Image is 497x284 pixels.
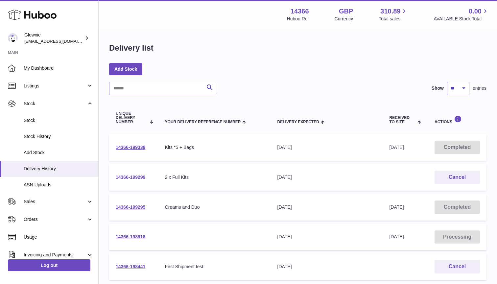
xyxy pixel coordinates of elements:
[24,234,93,240] span: Usage
[389,116,415,124] span: Received to Site
[165,174,264,180] div: 2 x Full Kits
[116,234,145,239] a: 14366-198918
[277,264,376,270] div: [DATE]
[379,7,408,22] a: 310.89 Total sales
[24,182,93,188] span: ASN Uploads
[24,117,93,124] span: Stock
[116,145,145,150] a: 14366-199339
[165,204,264,210] div: Creams and Duo
[165,264,264,270] div: First Shipment test
[116,204,145,210] a: 14366-199295
[24,216,86,223] span: Orders
[435,115,480,124] div: Actions
[24,83,86,89] span: Listings
[24,199,86,205] span: Sales
[469,7,482,16] span: 0.00
[380,7,400,16] span: 310.89
[116,111,146,125] span: Unique Delivery Number
[434,16,489,22] span: AVAILABLE Stock Total
[116,264,145,269] a: 14366-198441
[277,234,376,240] div: [DATE]
[277,120,319,124] span: Delivery Expected
[277,174,376,180] div: [DATE]
[277,204,376,210] div: [DATE]
[24,133,93,140] span: Stock History
[277,144,376,151] div: [DATE]
[8,259,90,271] a: Log out
[24,101,86,107] span: Stock
[24,166,93,172] span: Delivery History
[339,7,353,16] strong: GBP
[435,171,480,184] button: Cancel
[24,32,83,44] div: Glowxie
[435,260,480,273] button: Cancel
[432,85,444,91] label: Show
[165,144,264,151] div: Kits *5 + Bags
[389,145,404,150] span: [DATE]
[24,38,97,44] span: [EMAIL_ADDRESS][DOMAIN_NAME]
[165,120,241,124] span: Your Delivery Reference Number
[389,204,404,210] span: [DATE]
[24,65,93,71] span: My Dashboard
[24,150,93,156] span: Add Stock
[287,16,309,22] div: Huboo Ref
[24,252,86,258] span: Invoicing and Payments
[116,175,145,180] a: 14366-199299
[389,234,404,239] span: [DATE]
[434,7,489,22] a: 0.00 AVAILABLE Stock Total
[109,43,154,53] h1: Delivery list
[379,16,408,22] span: Total sales
[291,7,309,16] strong: 14366
[109,63,142,75] a: Add Stock
[8,33,18,43] img: suraj@glowxie.com
[473,85,486,91] span: entries
[335,16,353,22] div: Currency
